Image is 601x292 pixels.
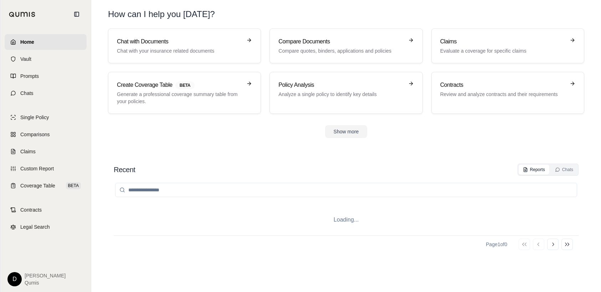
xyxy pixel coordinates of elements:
span: Legal Search [20,223,50,230]
img: Qumis Logo [9,12,36,17]
div: D [7,272,22,286]
button: Show more [325,125,368,138]
a: Policy AnalysisAnalyze a single policy to identify key details [269,72,422,114]
h3: Create Coverage Table [117,81,242,89]
div: Reports [523,167,545,172]
a: Chats [5,85,87,101]
span: Claims [20,148,36,155]
a: Create Coverage TableBETAGenerate a professional coverage summary table from your policies. [108,72,261,114]
span: Vault [20,55,31,63]
span: BETA [175,81,195,89]
h3: Contracts [440,81,565,89]
a: Comparisons [5,127,87,142]
p: Compare quotes, binders, applications and policies [278,47,404,54]
a: Coverage TableBETA [5,178,87,193]
p: Analyze a single policy to identify key details [278,91,404,98]
span: Prompts [20,73,39,80]
div: Page 1 of 0 [486,241,507,248]
span: Custom Report [20,165,54,172]
span: Contracts [20,206,42,213]
span: Chats [20,90,34,97]
a: ClaimsEvaluate a coverage for specific claims [431,28,584,63]
h3: Chat with Documents [117,37,242,46]
a: Claims [5,144,87,159]
h1: How can I help you [DATE]? [108,9,584,20]
p: Generate a professional coverage summary table from your policies. [117,91,242,105]
div: Loading... [114,204,579,235]
a: Single Policy [5,110,87,125]
a: Prompts [5,68,87,84]
p: Chat with your insurance related documents [117,47,242,54]
span: BETA [66,182,81,189]
h2: Recent [114,165,135,175]
h3: Policy Analysis [278,81,404,89]
a: Chat with DocumentsChat with your insurance related documents [108,28,261,63]
a: ContractsReview and analyze contracts and their requirements [431,72,584,114]
p: Review and analyze contracts and their requirements [440,91,565,98]
button: Collapse sidebar [71,9,82,20]
a: Custom Report [5,161,87,176]
span: [PERSON_NAME] [25,272,66,279]
h3: Claims [440,37,565,46]
div: Chats [555,167,573,172]
p: Evaluate a coverage for specific claims [440,47,565,54]
span: Home [20,38,34,46]
span: Comparisons [20,131,50,138]
a: Legal Search [5,219,87,235]
button: Reports [519,165,549,175]
h3: Compare Documents [278,37,404,46]
button: Chats [551,165,577,175]
a: Vault [5,51,87,67]
span: Single Policy [20,114,49,121]
a: Contracts [5,202,87,218]
span: Qumis [25,279,66,286]
span: Coverage Table [20,182,55,189]
a: Compare DocumentsCompare quotes, binders, applications and policies [269,28,422,63]
a: Home [5,34,87,50]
